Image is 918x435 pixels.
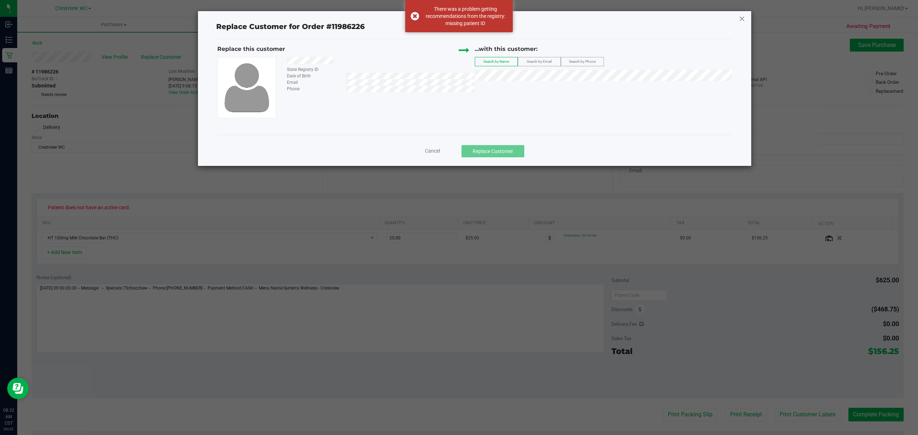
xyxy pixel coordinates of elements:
span: ...with this customer: [475,46,538,52]
iframe: Resource center [7,378,29,399]
div: There was a problem getting recommendations from the registry: missing patient ID [423,5,507,27]
span: Search by Phone [569,59,596,63]
span: Replace Customer for Order #11986226 [212,21,369,33]
span: Search by Email [527,59,552,63]
span: Replace this customer [217,46,285,52]
div: State Registry ID [281,66,346,73]
img: user-icon.png [219,60,274,115]
span: Search by Name [483,59,509,63]
div: Date of Birth [281,73,346,79]
button: Replace Customer [462,145,524,157]
div: Email [281,79,346,86]
span: Cancel [425,148,440,154]
div: Phone [281,86,346,92]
